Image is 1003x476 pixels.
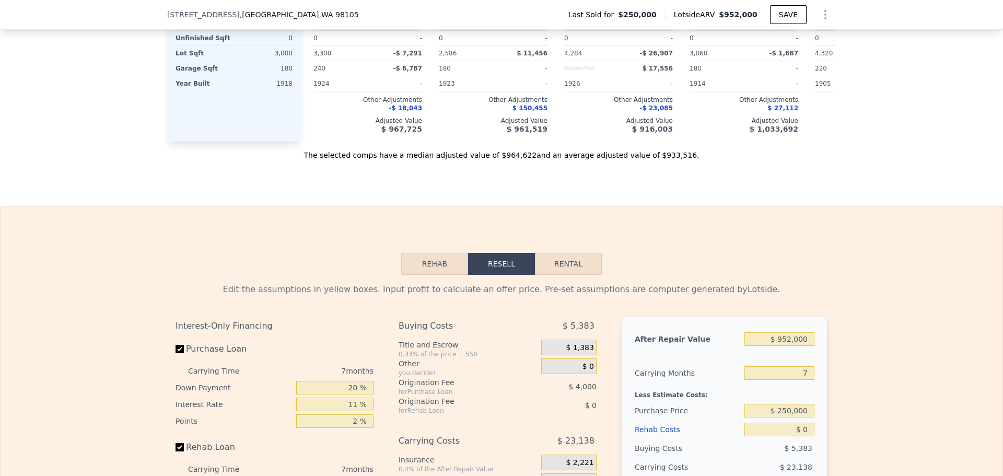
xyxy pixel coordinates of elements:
span: 3,060 [690,50,707,57]
div: Year Built [176,76,232,91]
span: $ 1,383 [566,343,593,353]
div: Rehab Costs [635,420,740,439]
span: $ 4,000 [568,382,596,391]
div: - [370,76,422,91]
span: 2,586 [439,50,457,57]
span: Last Sold for [568,9,619,20]
span: $250,000 [618,9,657,20]
div: Unfinished Sqft [176,31,232,45]
div: 0 [236,31,293,45]
div: After Repair Value [635,330,740,349]
span: 0 [564,34,568,42]
div: Origination Fee [399,396,515,407]
input: Purchase Loan [176,345,184,353]
span: -$ 18,043 [389,105,422,112]
span: $952,000 [719,10,757,19]
div: 0.33% of the price + 550 [399,350,537,358]
div: - [370,31,422,45]
div: 3,000 [236,46,293,61]
div: Other Adjustments [815,96,924,104]
span: $ 150,455 [512,105,547,112]
div: - [746,61,798,76]
span: $ 23,138 [780,463,812,471]
div: The selected comps have a median adjusted value of $964,622 and an average adjusted value of $933... [167,142,836,160]
span: -$ 7,291 [393,50,422,57]
span: 220 [815,65,827,72]
span: 4,320 [815,50,833,57]
span: [STREET_ADDRESS] [167,9,240,20]
button: Rehab [401,253,468,275]
span: $ 5,383 [563,317,594,335]
span: $ 961,519 [507,125,547,133]
div: - [621,76,673,91]
span: 0 [815,34,819,42]
span: 0 [313,34,318,42]
span: $ 0 [585,401,597,410]
div: Adjusted Value [313,117,422,125]
span: $ 2,221 [566,458,593,468]
div: Carrying Costs [399,432,515,450]
button: SAVE [770,5,807,24]
span: 180 [690,65,702,72]
div: Origination Fee [399,377,515,388]
div: Adjusted Value [690,117,798,125]
div: - [495,76,547,91]
span: , [GEOGRAPHIC_DATA] [240,9,359,20]
span: , WA 98105 [319,10,358,19]
div: Adjusted Value [815,117,924,125]
label: Purchase Loan [176,340,292,358]
div: 180 [236,61,293,76]
div: Buying Costs [399,317,515,335]
div: Other [399,358,537,369]
div: Buying Costs [635,439,740,458]
span: 4,284 [564,50,582,57]
div: Adjusted Value [439,117,547,125]
div: Carrying Months [635,364,740,382]
div: 1918 [236,76,293,91]
span: $ 5,383 [785,444,812,452]
div: 0.4% of the After Repair Value [399,465,537,473]
span: $ 1,033,692 [750,125,798,133]
div: Interest Rate [176,396,292,413]
span: Lotside ARV [674,9,719,20]
div: Less Estimate Costs: [635,382,814,401]
div: Interest-Only Financing [176,317,374,335]
div: 1914 [690,76,742,91]
div: Other Adjustments [564,96,673,104]
span: $ 23,138 [557,432,594,450]
div: Carrying Time [188,363,256,379]
div: - [621,31,673,45]
div: - [495,31,547,45]
span: -$ 1,687 [769,50,798,57]
div: Purchase Price [635,401,740,420]
div: 1905 [815,76,867,91]
div: Title and Escrow [399,340,537,350]
span: $ 967,725 [381,125,422,133]
div: Adjusted Value [564,117,673,125]
div: Edit the assumptions in yellow boxes. Input profit to calculate an offer price. Pre-set assumptio... [176,283,827,296]
div: 1924 [313,76,366,91]
div: Other Adjustments [313,96,422,104]
span: -$ 23,085 [639,105,673,112]
button: Show Options [815,4,836,25]
div: Points [176,413,292,429]
div: Other Adjustments [690,96,798,104]
div: 1923 [439,76,491,91]
div: you decide! [399,369,537,377]
span: 0 [690,34,694,42]
span: $ 17,556 [642,65,673,72]
div: for Purchase Loan [399,388,515,396]
span: $ 916,003 [632,125,673,133]
label: Rehab Loan [176,438,292,457]
div: Down Payment [176,379,292,396]
div: - [746,31,798,45]
span: 0 [439,34,443,42]
span: 240 [313,65,325,72]
span: -$ 6,787 [393,65,422,72]
span: 3,300 [313,50,331,57]
div: Garage Sqft [176,61,232,76]
div: Unspecified [564,61,616,76]
div: Insurance [399,455,537,465]
button: Resell [468,253,535,275]
div: for Rehab Loan [399,407,515,415]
